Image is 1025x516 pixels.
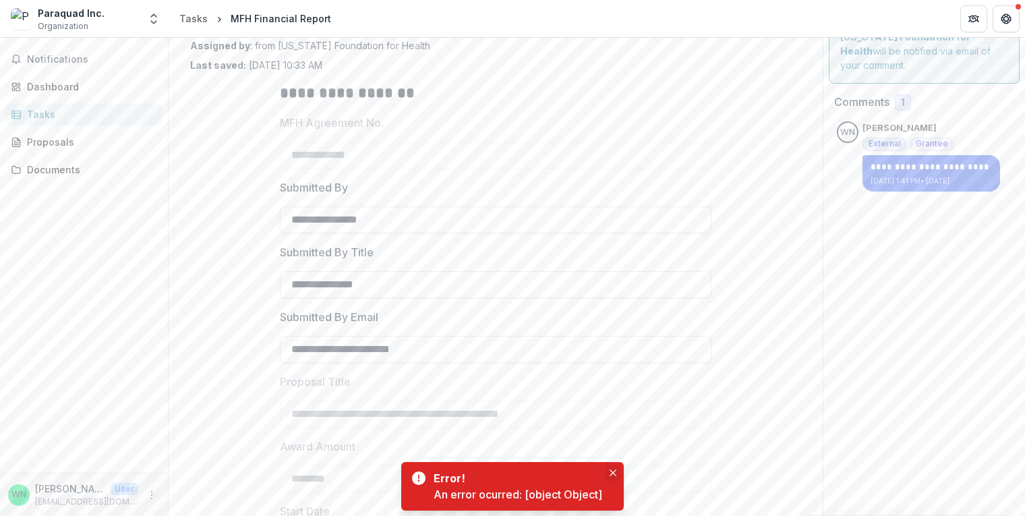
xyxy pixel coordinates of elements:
[38,6,105,20] div: Paraquad Inc.
[862,121,937,135] p: [PERSON_NAME]
[5,49,163,70] button: Notifications
[27,54,157,65] span: Notifications
[280,244,374,260] p: Submitted By Title
[190,59,246,71] strong: Last saved:
[190,38,801,53] p: : from [US_STATE] Foundation for Health
[190,40,250,51] strong: Assigned by
[27,163,152,177] div: Documents
[5,103,163,125] a: Tasks
[901,97,905,109] span: 1
[27,80,152,94] div: Dashboard
[5,159,163,181] a: Documents
[179,11,208,26] div: Tasks
[869,139,901,148] span: External
[834,96,889,109] h2: Comments
[27,135,152,149] div: Proposals
[605,465,621,481] button: Close
[960,5,987,32] button: Partners
[231,11,331,26] div: MFH Financial Report
[111,483,138,495] p: User
[144,487,160,503] button: More
[280,309,378,325] p: Submitted By Email
[11,8,32,30] img: Paraquad Inc.
[434,470,597,486] div: Error!
[280,438,355,455] p: Award Amount
[190,58,322,72] p: [DATE] 10:33 AM
[840,128,855,137] div: Wendi Neckameyer
[11,490,26,499] div: Wendi Neckameyer
[434,486,602,503] div: An error ocurred: [object Object]
[144,5,163,32] button: Open entity switcher
[5,131,163,153] a: Proposals
[27,107,152,121] div: Tasks
[280,179,348,196] p: Submitted By
[174,9,213,28] a: Tasks
[280,115,384,131] p: MFH Agreement No.
[5,76,163,98] a: Dashboard
[35,482,105,496] p: [PERSON_NAME]
[993,5,1020,32] button: Get Help
[871,176,992,186] p: [DATE] 1:41 PM • [DATE]
[35,496,138,508] p: [EMAIL_ADDRESS][DOMAIN_NAME]
[916,139,948,148] span: Grantee
[38,20,88,32] span: Organization
[174,9,336,28] nav: breadcrumb
[280,374,351,390] p: Proposal Title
